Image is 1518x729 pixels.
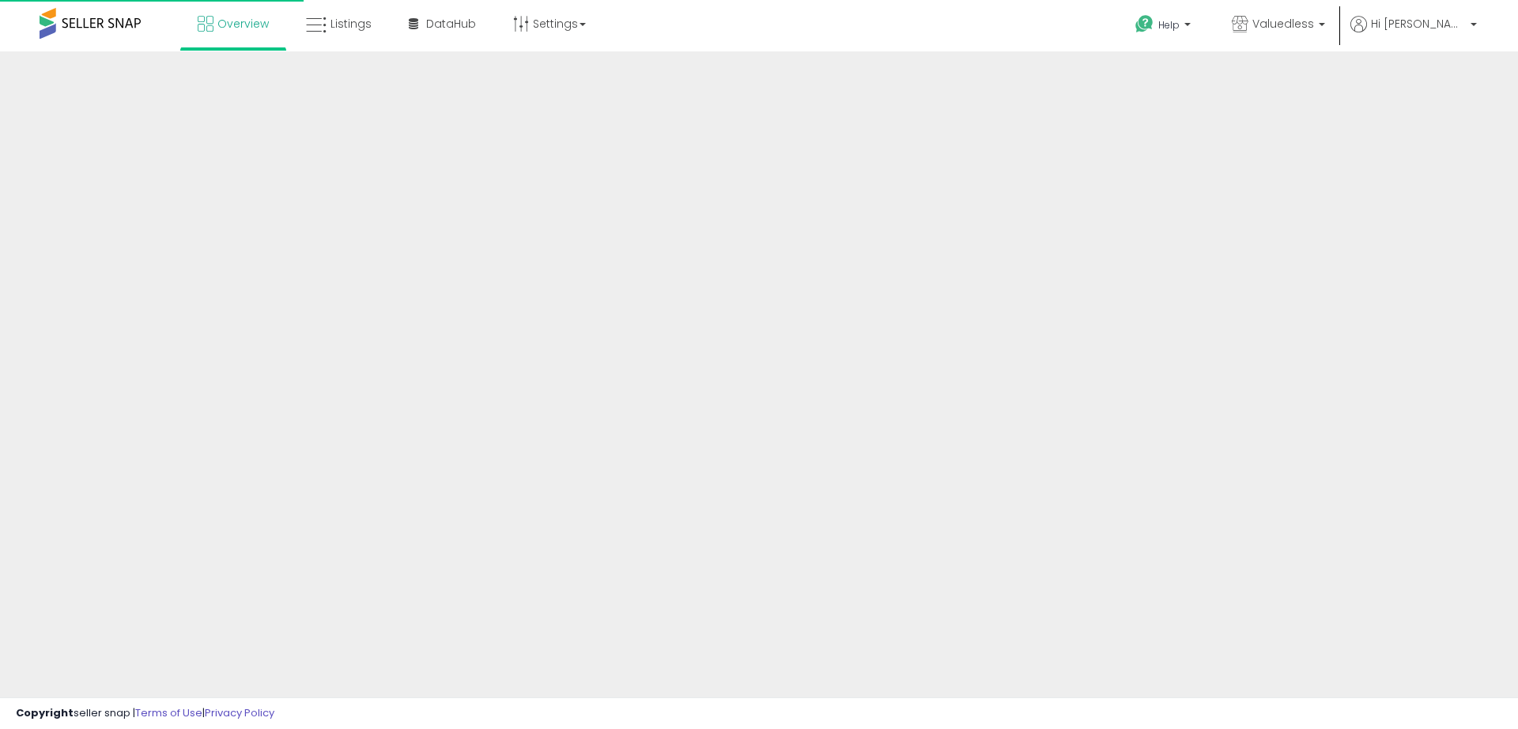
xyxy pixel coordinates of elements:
[217,16,269,32] span: Overview
[16,705,74,720] strong: Copyright
[426,16,476,32] span: DataHub
[330,16,372,32] span: Listings
[1252,16,1314,32] span: Valuedless
[135,705,202,720] a: Terms of Use
[1350,16,1477,51] a: Hi [PERSON_NAME]
[1123,2,1206,51] a: Help
[1371,16,1466,32] span: Hi [PERSON_NAME]
[16,706,274,721] div: seller snap | |
[205,705,274,720] a: Privacy Policy
[1158,18,1180,32] span: Help
[1135,14,1154,34] i: Get Help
